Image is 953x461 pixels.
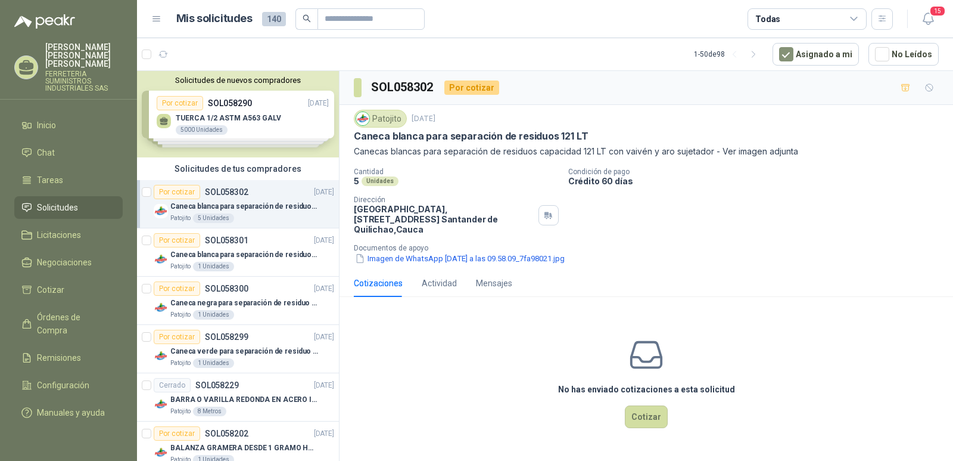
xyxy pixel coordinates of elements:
[137,71,339,157] div: Solicitudes de nuevos compradoresPor cotizarSOL058290[DATE] TUERCA 1/2 ASTM A563 GALV5000 Unidade...
[37,351,81,364] span: Remisiones
[625,406,668,428] button: Cotizar
[314,235,334,246] p: [DATE]
[137,325,339,373] a: Por cotizarSOL058299[DATE] Company LogoCaneca verde para separación de residuo 55 LTPatojito1 Uni...
[137,277,339,325] a: Por cotizarSOL058300[DATE] Company LogoCaneca negra para separación de residuo 55 LTPatojito1 Uni...
[37,201,78,214] span: Solicitudes
[314,380,334,391] p: [DATE]
[170,201,319,212] p: Caneca blanca para separación de residuos 121 LT
[137,373,339,422] a: CerradoSOL058229[DATE] Company LogoBARRA O VARILLA REDONDA EN ACERO INOXIDABLE DE 2" O 50 MMPatoj...
[14,306,123,342] a: Órdenes de Compra
[154,185,200,199] div: Por cotizar
[142,76,334,85] button: Solicitudes de nuevos compradores
[354,145,939,158] p: Canecas blancas para separación de residuos capacidad 121 LT con vaivén y aro sujetador - Ver ima...
[154,397,168,412] img: Company Logo
[354,204,534,234] p: [GEOGRAPHIC_DATA], [STREET_ADDRESS] Santander de Quilichao , Cauca
[314,428,334,440] p: [DATE]
[917,8,939,30] button: 15
[170,310,191,320] p: Patojito
[354,168,559,176] p: Cantidad
[362,177,398,186] div: Unidades
[154,204,168,218] img: Company Logo
[37,174,63,187] span: Tareas
[371,78,435,97] h3: SOL058302
[14,251,123,274] a: Negociaciones
[444,81,499,95] div: Por cotizar
[193,358,234,368] div: 1 Unidades
[154,378,191,392] div: Cerrado
[755,13,780,26] div: Todas
[14,224,123,246] a: Licitaciones
[37,256,92,269] span: Negociaciones
[558,383,735,396] h3: No has enviado cotizaciones a esta solicitud
[356,112,369,125] img: Company Logo
[170,443,319,454] p: BALANZA GRAMERA DESDE 1 GRAMO HASTA 5 GRAMOS
[170,358,191,368] p: Patojito
[205,429,248,438] p: SOL058202
[154,301,168,315] img: Company Logo
[354,110,407,128] div: Patojito
[37,146,55,159] span: Chat
[773,43,859,66] button: Asignado a mi
[314,187,334,198] p: [DATE]
[170,407,191,416] p: Patojito
[14,169,123,191] a: Tareas
[422,277,457,290] div: Actividad
[154,330,200,344] div: Por cotizar
[476,277,512,290] div: Mensajes
[193,214,234,223] div: 5 Unidades
[14,346,123,369] a: Remisiones
[205,188,248,196] p: SOL058302
[154,252,168,267] img: Company Logo
[45,43,123,68] p: [PERSON_NAME] [PERSON_NAME] [PERSON_NAME]
[205,284,248,293] p: SOL058300
[412,113,435,125] p: [DATE]
[314,332,334,343] p: [DATE]
[37,379,89,392] span: Configuración
[154,349,168,363] img: Company Logo
[193,262,234,271] div: 1 Unidades
[170,262,191,271] p: Patojito
[354,244,948,252] p: Documentos de apoyo
[170,249,319,261] p: Caneca blanca para separación de residuos 10 LT
[37,119,56,132] span: Inicio
[37,406,105,419] span: Manuales y ayuda
[262,12,286,26] span: 140
[354,277,403,290] div: Cotizaciones
[354,196,534,204] p: Dirección
[170,394,319,406] p: BARRA O VARILLA REDONDA EN ACERO INOXIDABLE DE 2" O 50 MM
[205,333,248,341] p: SOL058299
[37,283,64,296] span: Cotizar
[37,228,81,242] span: Licitaciones
[205,236,248,245] p: SOL058301
[154,445,168,460] img: Company Logo
[176,10,253,27] h1: Mis solicitudes
[193,310,234,320] div: 1 Unidades
[154,426,200,441] div: Por cotizar
[303,14,311,23] span: search
[14,114,123,137] a: Inicio
[354,176,359,186] p: 5
[137,180,339,228] a: Por cotizarSOL058302[DATE] Company LogoCaneca blanca para separación de residuos 121 LTPatojito5 ...
[137,157,339,180] div: Solicitudes de tus compradores
[195,381,239,389] p: SOL058229
[568,176,948,186] p: Crédito 60 días
[14,196,123,219] a: Solicitudes
[929,5,946,17] span: 15
[37,311,111,337] span: Órdenes de Compra
[154,281,200,296] div: Por cotizar
[314,283,334,295] p: [DATE]
[14,374,123,397] a: Configuración
[14,401,123,424] a: Manuales y ayuda
[170,214,191,223] p: Patojito
[45,70,123,92] p: FERRETERIA SUMINISTROS INDUSTRIALES SAS
[170,298,319,309] p: Caneca negra para separación de residuo 55 LT
[354,130,588,143] p: Caneca blanca para separación de residuos 121 LT
[568,168,948,176] p: Condición de pago
[354,252,566,265] button: Imagen de WhatsApp [DATE] a las 09.58.09_7fa98021.jpg
[137,228,339,277] a: Por cotizarSOL058301[DATE] Company LogoCaneca blanca para separación de residuos 10 LTPatojito1 U...
[14,141,123,164] a: Chat
[154,233,200,247] div: Por cotizar
[14,279,123,301] a: Cotizar
[193,407,226,416] div: 8 Metros
[868,43,939,66] button: No Leídos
